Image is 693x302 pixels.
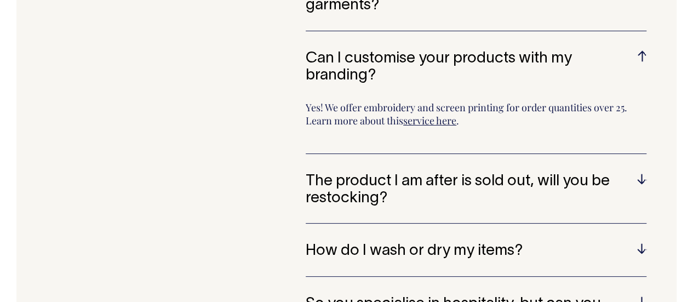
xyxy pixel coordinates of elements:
[306,101,646,137] p: Yes! We offer embroidery and screen printing for order quantities over 25. Learn more about this .
[403,114,456,127] a: service here
[306,50,646,84] h5: Can I customise your products with my branding?
[306,173,646,207] h5: The product I am after is sold out, will you be restocking?
[306,243,646,260] h5: How do I wash or dry my items?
